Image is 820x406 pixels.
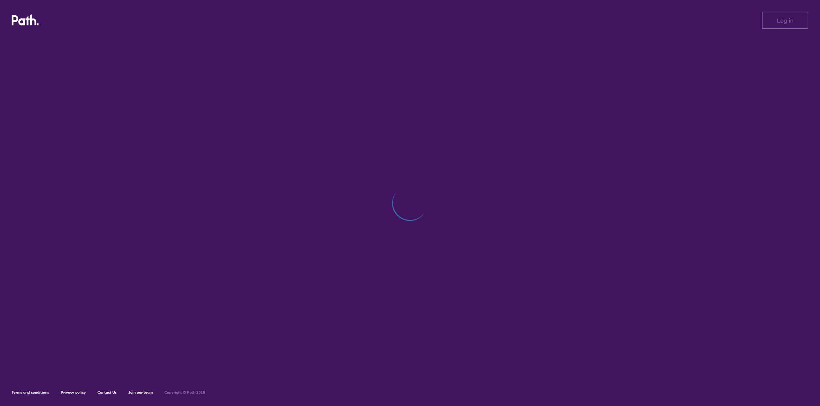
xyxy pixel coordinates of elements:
a: Contact Us [97,390,117,395]
a: Join our team [128,390,153,395]
a: Privacy policy [61,390,86,395]
h6: Copyright © Path 2018 [164,390,205,395]
span: Log in [777,17,793,24]
a: Terms and conditions [12,390,49,395]
button: Log in [762,12,808,29]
